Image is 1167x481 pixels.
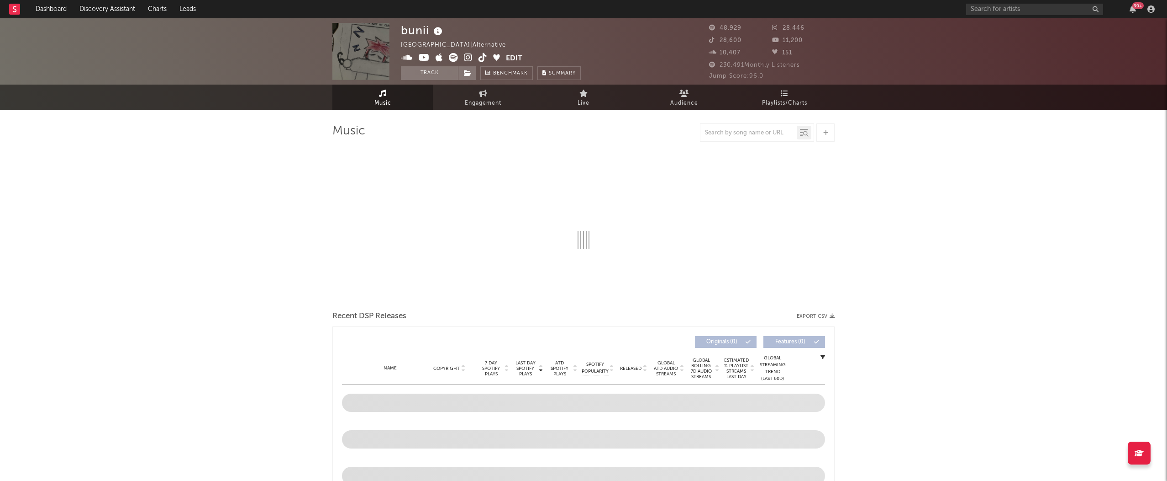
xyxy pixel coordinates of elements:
[689,358,714,379] span: Global Rolling 7D Audio Streams
[769,339,811,345] span: Features ( 0 )
[465,98,501,109] span: Engagement
[578,98,589,109] span: Live
[772,25,804,31] span: 28,446
[709,50,741,56] span: 10,407
[670,98,698,109] span: Audience
[401,66,458,80] button: Track
[537,66,581,80] button: Summary
[724,358,749,379] span: Estimated % Playlist Streams Last Day
[966,4,1103,15] input: Search for artists
[797,314,835,319] button: Export CSV
[506,53,522,64] button: Edit
[759,355,786,382] div: Global Streaming Trend (Last 60D)
[433,366,460,371] span: Copyright
[493,68,528,79] span: Benchmark
[332,311,406,322] span: Recent DSP Releases
[772,37,803,43] span: 11,200
[533,85,634,110] a: Live
[620,366,641,371] span: Released
[709,62,800,68] span: 230,491 Monthly Listeners
[547,360,572,377] span: ATD Spotify Plays
[401,23,445,38] div: bunii
[709,37,741,43] span: 28,600
[653,360,678,377] span: Global ATD Audio Streams
[374,98,391,109] span: Music
[695,336,757,348] button: Originals(0)
[549,71,576,76] span: Summary
[480,66,533,80] a: Benchmark
[734,85,835,110] a: Playlists/Charts
[763,336,825,348] button: Features(0)
[709,25,741,31] span: 48,929
[1130,5,1136,13] button: 99+
[709,73,763,79] span: Jump Score: 96.0
[772,50,792,56] span: 151
[401,40,516,51] div: [GEOGRAPHIC_DATA] | Alternative
[701,339,743,345] span: Originals ( 0 )
[634,85,734,110] a: Audience
[433,85,533,110] a: Engagement
[700,129,797,137] input: Search by song name or URL
[360,365,420,372] div: Name
[513,360,537,377] span: Last Day Spotify Plays
[332,85,433,110] a: Music
[762,98,807,109] span: Playlists/Charts
[479,360,503,377] span: 7 Day Spotify Plays
[1132,2,1144,9] div: 99 +
[582,361,609,375] span: Spotify Popularity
